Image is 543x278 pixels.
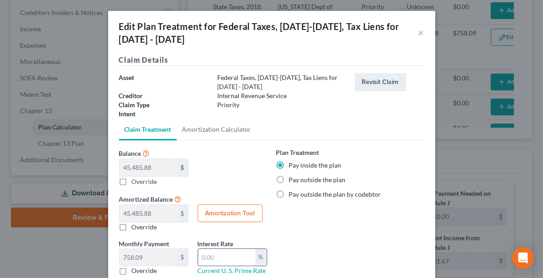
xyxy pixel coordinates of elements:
[198,249,255,266] input: 0.00
[115,73,213,91] div: Asset
[132,223,157,232] label: Override
[355,73,406,91] button: Revisit Claim
[512,247,534,269] div: Open Intercom Messenger
[132,266,157,275] label: Override
[120,159,177,176] input: Balance $ Override
[289,175,346,184] label: Pay outside the plan
[198,204,263,223] button: Amortization Tool
[177,205,188,222] div: $
[119,195,173,203] span: Amortized Balance
[119,149,141,157] span: Balance
[213,91,350,100] div: Internal Revenue Service
[177,249,188,266] div: $
[119,119,177,140] a: Claim Treatment
[276,148,319,157] label: Plan Treatment
[213,73,350,91] div: Federal Taxes, [DATE]-[DATE], Tax Liens for [DATE] - [DATE]
[418,27,424,38] button: ×
[119,55,424,66] h5: Claim Details
[132,177,157,186] label: Override
[289,161,342,170] label: Pay inside the plan
[115,100,213,109] div: Claim Type
[177,159,188,176] div: $
[289,190,381,199] label: Pay outside the plan by codebtor
[119,20,418,45] div: Edit Plan Treatment for Federal Taxes, [DATE]-[DATE], Tax Liens for [DATE] - [DATE]
[198,267,266,274] a: Current U. S. Prime Rate
[198,239,234,248] label: Interest Rate
[115,109,213,119] div: Intent
[213,100,350,109] div: Priority
[120,249,177,266] input: 0.00
[115,91,213,100] div: Creditor
[119,239,169,248] label: Monthly Payment
[177,119,257,140] a: Amortization Calculator
[120,205,177,222] input: 0.00
[255,249,267,266] div: %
